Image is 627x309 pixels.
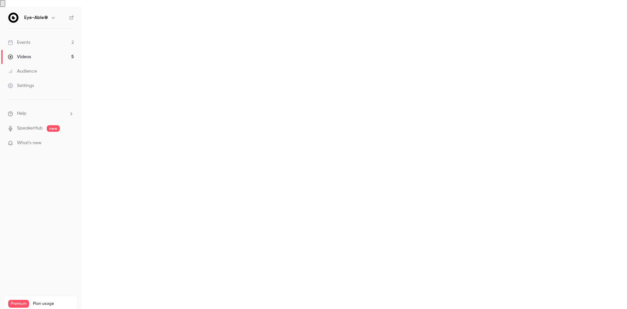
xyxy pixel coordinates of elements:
[8,68,37,75] div: Audience
[8,82,34,89] div: Settings
[66,140,74,146] iframe: Noticeable Trigger
[33,301,73,306] span: Plan usage
[17,125,43,132] a: SpeakerHub
[8,300,29,308] span: Premium
[8,12,19,23] img: Eye-Able®
[17,140,41,146] span: What's new
[8,39,30,46] div: Events
[24,14,48,21] h6: Eye-Able®
[47,125,60,132] span: new
[8,54,31,60] div: Videos
[8,110,74,117] li: help-dropdown-opener
[17,110,26,117] span: Help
